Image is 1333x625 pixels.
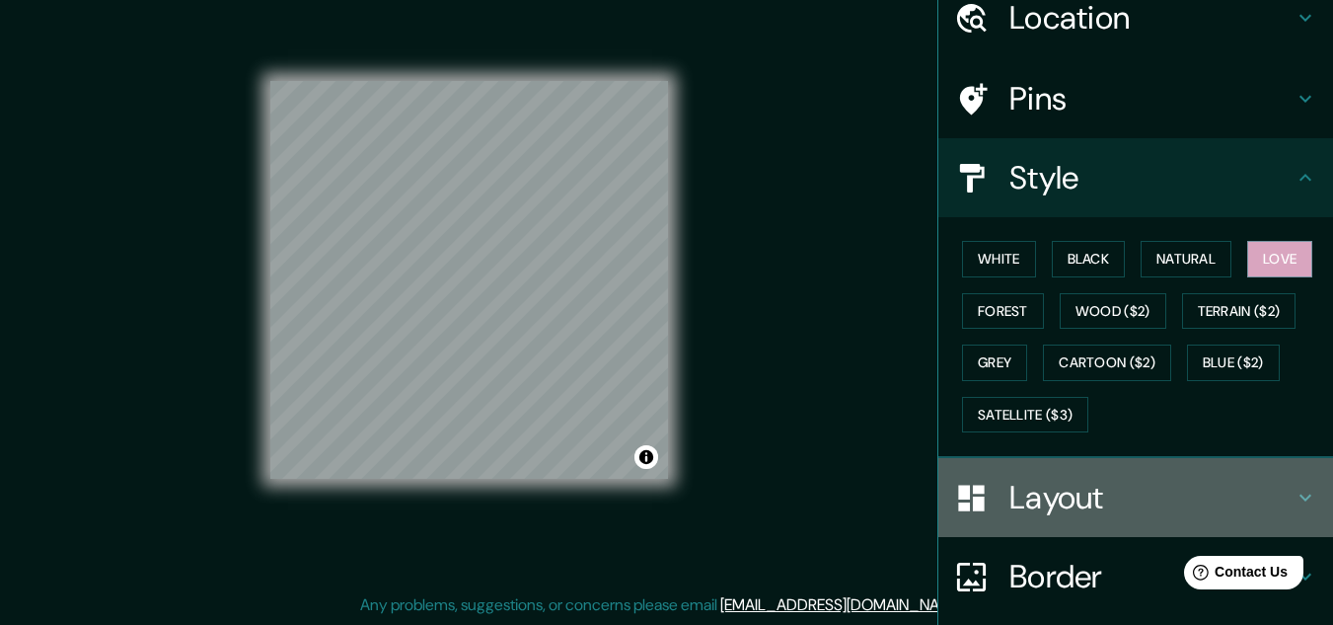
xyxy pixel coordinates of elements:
iframe: Help widget launcher [1157,548,1311,603]
div: Border [938,537,1333,616]
button: Cartoon ($2) [1043,345,1171,381]
button: White [962,241,1036,277]
div: Pins [938,59,1333,138]
button: Love [1247,241,1312,277]
button: Grey [962,345,1027,381]
canvas: Map [270,81,668,479]
h4: Style [1009,158,1294,197]
button: Natural [1141,241,1231,277]
button: Black [1052,241,1126,277]
h4: Layout [1009,478,1294,517]
button: Blue ($2) [1187,345,1280,381]
div: Layout [938,458,1333,537]
button: Wood ($2) [1060,293,1166,330]
div: Style [938,138,1333,217]
button: Toggle attribution [634,445,658,469]
button: Satellite ($3) [962,397,1088,433]
button: Forest [962,293,1044,330]
a: [EMAIL_ADDRESS][DOMAIN_NAME] [720,594,964,615]
button: Terrain ($2) [1182,293,1296,330]
p: Any problems, suggestions, or concerns please email . [360,593,967,617]
h4: Pins [1009,79,1294,118]
h4: Border [1009,557,1294,596]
